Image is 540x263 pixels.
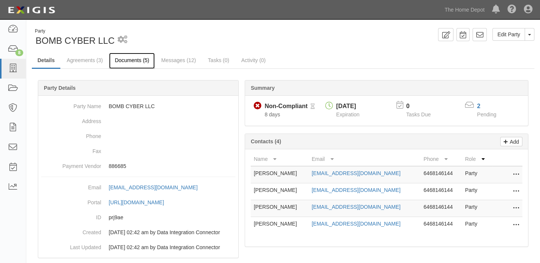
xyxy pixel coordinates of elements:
th: Phone [420,152,462,166]
dt: Party Name [41,99,101,110]
td: Party [462,166,492,183]
td: 6468146144 [420,166,462,183]
b: Contacts (4) [251,138,281,144]
dt: Fax [41,144,101,155]
div: 8 [15,49,23,56]
img: logo-5460c22ac91f19d4615b14bd174203de0afe785f0fc80cf4dbbc73dc1793850b.png [6,3,57,17]
td: 6468146144 [420,200,462,217]
dt: Portal [41,195,101,206]
span: Since 09/18/2025 [265,111,280,117]
p: 0 [406,102,440,111]
a: Edit Party [492,28,525,41]
a: Documents (5) [109,53,155,69]
b: Summary [251,85,275,91]
td: [PERSON_NAME] [251,183,309,200]
dt: Email [41,180,101,191]
th: Email [309,152,421,166]
th: Name [251,152,309,166]
dd: prj9ae [41,210,235,225]
a: Messages (12) [156,53,202,68]
a: [EMAIL_ADDRESS][DOMAIN_NAME] [312,204,401,210]
div: [EMAIL_ADDRESS][DOMAIN_NAME] [109,184,197,191]
a: [EMAIL_ADDRESS][DOMAIN_NAME] [312,170,401,176]
td: Party [462,217,492,234]
i: Pending Review [311,104,315,109]
span: BOMB CYBER LLC [36,36,115,46]
a: Agreements (3) [61,53,108,68]
dd: 03/22/2024 02:42 am by Data Integration Connector [41,240,235,255]
span: Expiration [336,111,359,117]
p: Add [508,137,519,146]
dt: Phone [41,129,101,140]
div: BOMB CYBER LLC [32,28,278,47]
td: [PERSON_NAME] [251,166,309,183]
a: Details [32,53,60,69]
td: Party [462,183,492,200]
a: [EMAIL_ADDRESS][DOMAIN_NAME] [312,221,401,227]
dt: Last Updated [41,240,101,251]
a: Tasks (0) [202,53,235,68]
a: [URL][DOMAIN_NAME] [109,199,172,205]
dt: Address [41,114,101,125]
td: 6468146144 [420,217,462,234]
dd: 03/22/2024 02:42 am by Data Integration Connector [41,225,235,240]
td: [PERSON_NAME] [251,200,309,217]
a: Activity (0) [236,53,271,68]
td: 6468146144 [420,183,462,200]
dt: ID [41,210,101,221]
div: [DATE] [336,102,359,111]
td: [PERSON_NAME] [251,217,309,234]
th: Role [462,152,492,166]
a: [EMAIL_ADDRESS][DOMAIN_NAME] [109,184,206,190]
a: Add [500,137,522,146]
b: Party Details [44,85,76,91]
a: 2 [477,103,480,109]
td: Party [462,200,492,217]
span: Pending [477,111,496,117]
dd: BOMB CYBER LLC [41,99,235,114]
a: [EMAIL_ADDRESS][DOMAIN_NAME] [312,187,401,193]
i: Non-Compliant [254,102,262,110]
div: Non-Compliant [265,102,308,111]
i: Help Center - Complianz [507,5,516,14]
a: The Home Depot [441,2,488,17]
div: Party [35,28,115,34]
dt: Created [41,225,101,236]
dt: Payment Vendor [41,159,101,170]
span: Tasks Due [406,111,431,117]
i: 1 scheduled workflow [118,36,127,44]
p: 886685 [109,162,235,170]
